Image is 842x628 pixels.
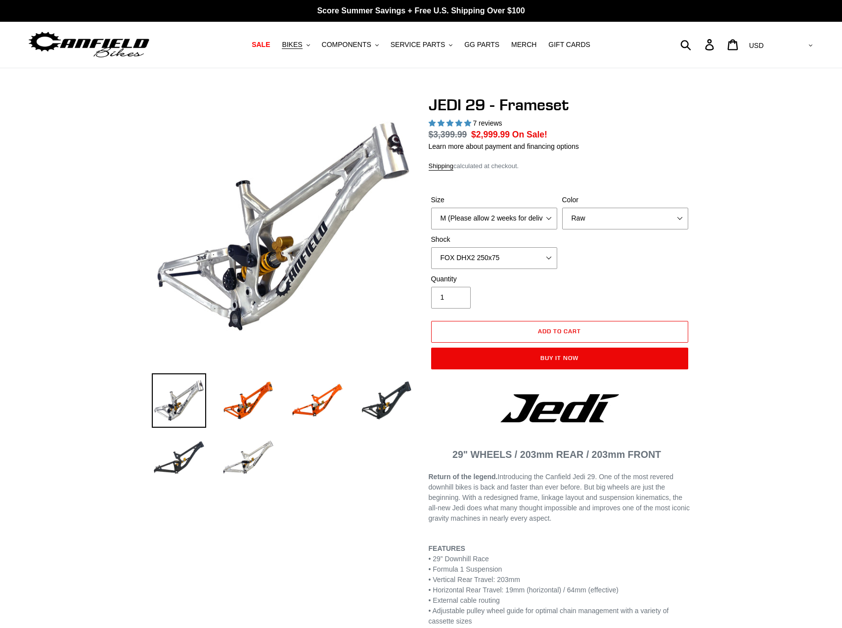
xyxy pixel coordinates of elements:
[429,607,669,625] span: • Adjustable pulley wheel guide for optimal chain management with a variety of cassette sizes
[686,34,711,55] input: Search
[471,130,510,139] span: $2,999.99
[452,449,661,460] span: 29" WHEELS / 203mm REAR / 203mm FRONT
[459,38,504,51] a: GG PARTS
[429,162,454,171] a: Shipping
[429,130,467,139] s: $3,399.99
[221,373,275,428] img: Load image into Gallery viewer, JEDI 29 - Frameset
[429,544,465,552] b: FEATURES
[386,38,457,51] button: SERVICE PARTS
[429,119,473,127] span: 5.00 stars
[429,565,502,573] span: • Formula 1 Suspension
[154,97,412,356] img: JEDI 29 - Frameset
[543,38,595,51] a: GIFT CARDS
[27,29,151,60] img: Canfield Bikes
[252,41,270,49] span: SALE
[562,195,688,205] label: Color
[429,555,489,563] span: • 29” Downhill Race
[506,38,541,51] a: MERCH
[548,41,590,49] span: GIFT CARDS
[431,234,557,245] label: Shock
[512,128,547,141] span: On Sale!
[431,195,557,205] label: Size
[429,142,579,150] a: Learn more about payment and financing options
[152,373,206,428] img: Load image into Gallery viewer, JEDI 29 - Frameset
[322,41,371,49] span: COMPONENTS
[464,41,499,49] span: GG PARTS
[391,41,445,49] span: SERVICE PARTS
[429,596,500,604] span: • External cable routing
[277,38,314,51] button: BIKES
[429,576,619,594] span: • Vertical Rear Travel: 203mm • Horizontal Rear Travel: 19mm (horizontal) / 64mm (effective)
[431,274,557,284] label: Quantity
[282,41,302,49] span: BIKES
[359,373,414,428] img: Load image into Gallery viewer, JEDI 29 - Frameset
[429,473,690,522] span: Introducing the Canfield Jedi 29. One of the most revered downhill bikes is back and faster than ...
[473,119,502,127] span: 7 reviews
[152,431,206,485] img: Load image into Gallery viewer, JEDI 29 - Frameset
[431,348,688,369] button: Buy it now
[429,473,498,481] b: Return of the legend.
[429,161,691,171] div: calculated at checkout.
[431,321,688,343] button: Add to cart
[221,431,275,485] img: Load image into Gallery viewer, JEDI 29 - Frameset
[511,41,536,49] span: MERCH
[538,327,581,335] span: Add to cart
[429,95,691,114] h1: JEDI 29 - Frameset
[317,38,384,51] button: COMPONENTS
[290,373,345,428] img: Load image into Gallery viewer, JEDI 29 - Frameset
[247,38,275,51] a: SALE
